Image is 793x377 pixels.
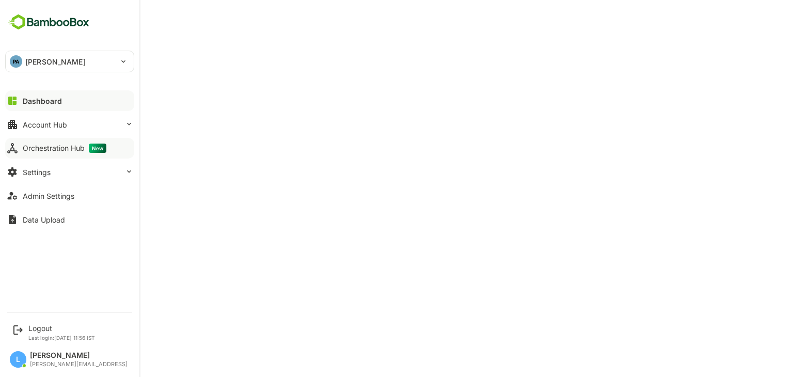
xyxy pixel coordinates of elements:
button: Dashboard [5,90,134,111]
div: Orchestration Hub [23,144,106,153]
div: Logout [28,324,95,333]
button: Orchestration HubNew [5,138,134,159]
p: [PERSON_NAME] [25,56,86,67]
div: [PERSON_NAME][EMAIL_ADDRESS] [30,361,128,368]
div: Admin Settings [23,192,74,200]
button: Admin Settings [5,185,134,206]
div: [PERSON_NAME] [30,351,128,360]
button: Settings [5,162,134,182]
div: Account Hub [23,120,67,129]
div: L [10,351,26,368]
p: Last login: [DATE] 11:56 IST [28,335,95,341]
div: PA [10,55,22,68]
div: Data Upload [23,215,65,224]
img: BambooboxFullLogoMark.5f36c76dfaba33ec1ec1367b70bb1252.svg [5,12,92,32]
div: Settings [23,168,51,177]
button: Account Hub [5,114,134,135]
button: Data Upload [5,209,134,230]
span: New [89,144,106,153]
div: PA[PERSON_NAME] [6,51,134,72]
div: Dashboard [23,97,62,105]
